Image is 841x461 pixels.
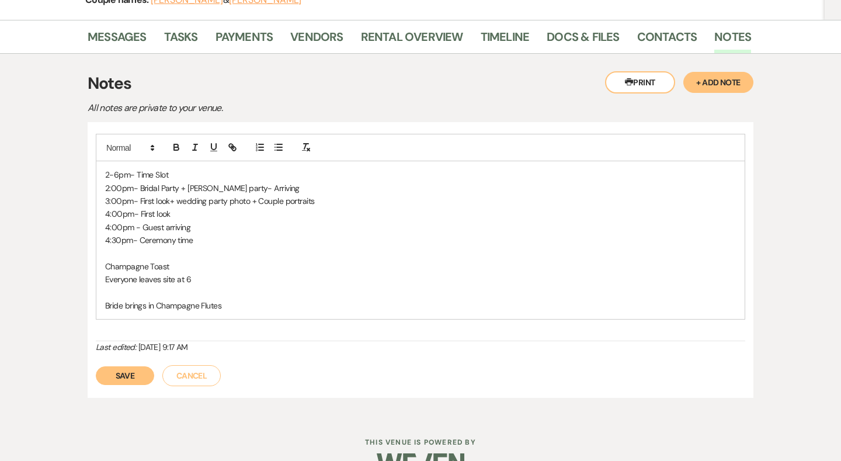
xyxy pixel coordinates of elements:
[105,234,736,247] p: 4:30pm- Ceremony time
[105,182,736,195] p: 2:00pm- Bridal Party + [PERSON_NAME] party- Arriving
[105,168,736,181] p: 2-6pm- Time Slot
[105,299,736,312] p: Bride brings in Champagne Flutes
[714,27,751,53] a: Notes
[361,27,463,53] a: Rental Overview
[88,71,753,96] h3: Notes
[96,366,154,385] button: Save
[216,27,273,53] a: Payments
[637,27,697,53] a: Contacts
[105,273,736,286] p: Everyone leaves site at 6
[88,100,496,116] p: All notes are private to your venue.
[481,27,530,53] a: Timeline
[105,221,736,234] p: 4:00pm - Guest arriving
[105,260,736,273] p: Champagne Toast
[105,195,736,207] p: 3:00pm- First look+ wedding party photo + Couple portraits
[164,27,198,53] a: Tasks
[683,72,753,93] button: + Add Note
[162,365,221,386] button: Cancel
[96,341,745,353] div: [DATE] 9:17 AM
[105,207,736,220] p: 4:00pm- First look
[88,27,147,53] a: Messages
[547,27,619,53] a: Docs & Files
[605,71,675,93] button: Print
[96,342,136,352] i: Last edited:
[290,27,343,53] a: Vendors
